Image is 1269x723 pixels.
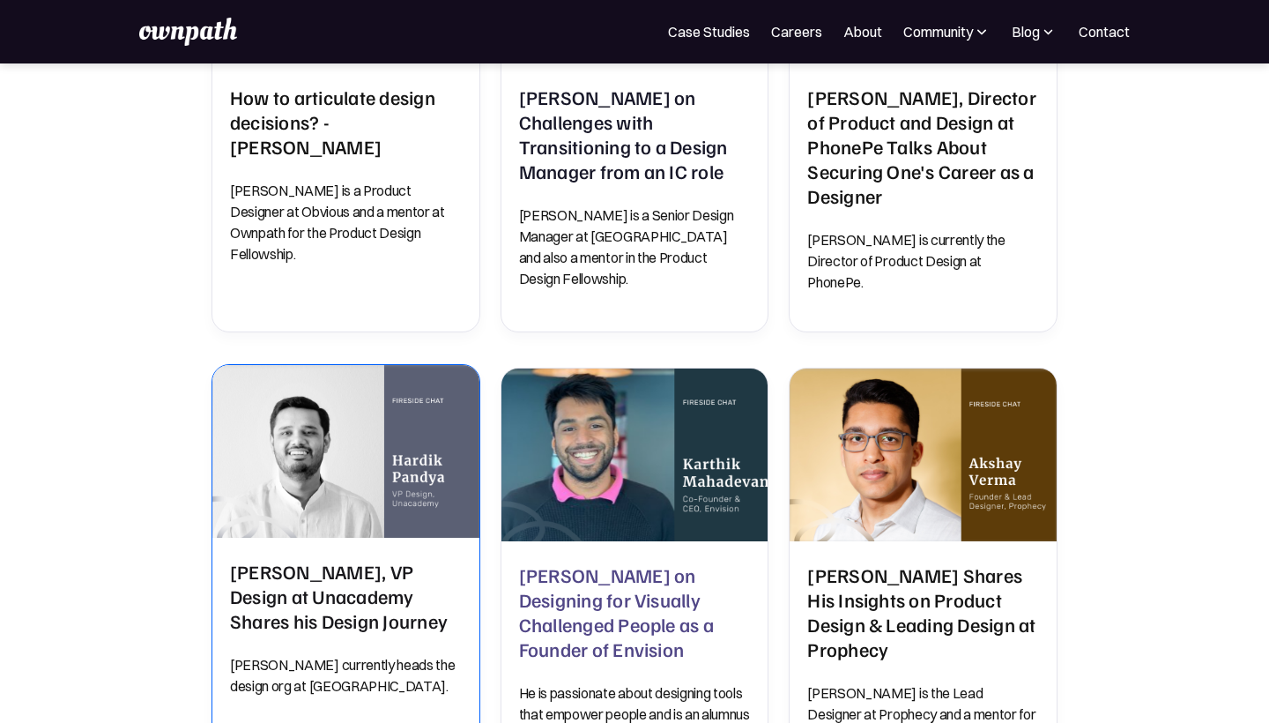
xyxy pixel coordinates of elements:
p: [PERSON_NAME] is a Product Designer at Obvious and a mentor at Ownpath for the Product Design Fel... [230,180,462,265]
a: Case Studies [668,21,750,42]
h2: [PERSON_NAME] on Challenges with Transitioning to a Design Manager from an IC role [519,85,751,183]
div: Community [903,21,991,42]
a: Careers [771,21,822,42]
img: Akshay Verma Shares His Insights on Product Design & Leading Design at Prophecy [790,369,1057,542]
div: Blog [1012,21,1040,42]
img: Karthik Mahadevan on Designing for Visually Challenged People as a Founder of Envision [496,365,773,545]
div: Community [903,21,973,42]
a: Contact [1079,21,1130,42]
div: Blog [1012,21,1057,42]
h2: [PERSON_NAME], VP Design at Unacademy Shares his Design Journey [230,559,462,633]
h2: [PERSON_NAME], Director of Product and Design at PhonePe Talks About Securing One's Career as a D... [807,85,1039,208]
a: About [843,21,882,42]
img: Hardik Pandya, VP Design at Unacademy Shares his Design Journey [212,364,479,538]
p: [PERSON_NAME] is currently the Director of Product Design at PhonePe. [807,229,1039,293]
h2: [PERSON_NAME] on Designing for Visually Challenged People as a Founder of Envision [519,563,751,661]
h2: How to articulate design decisions? - [PERSON_NAME] [230,85,462,159]
h2: [PERSON_NAME] Shares His Insights on Product Design & Leading Design at Prophecy [807,563,1039,661]
p: [PERSON_NAME] is a Senior Design Manager at [GEOGRAPHIC_DATA] and also a mentor in the Product De... [519,205,751,289]
p: [PERSON_NAME] currently heads the design org at [GEOGRAPHIC_DATA]. [230,654,462,697]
